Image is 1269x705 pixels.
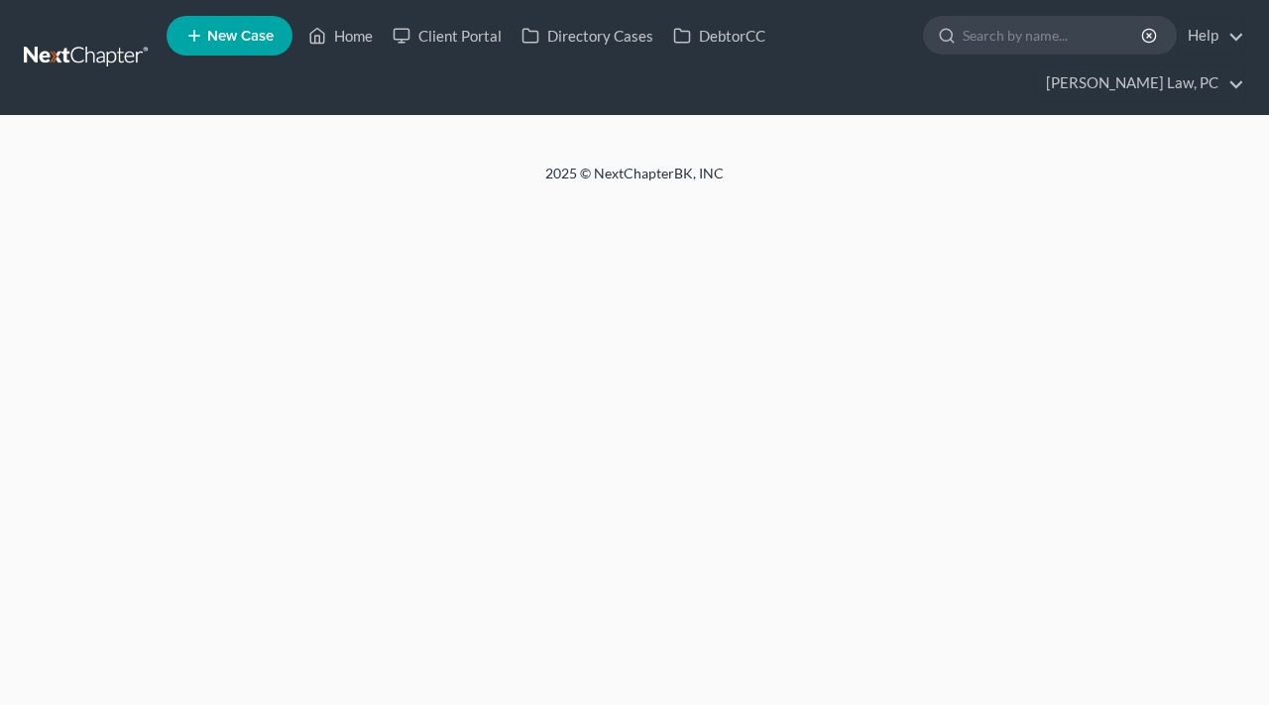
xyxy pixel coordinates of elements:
[1178,18,1244,54] a: Help
[69,164,1200,199] div: 2025 © NextChapterBK, INC
[512,18,663,54] a: Directory Cases
[298,18,383,54] a: Home
[963,17,1144,54] input: Search by name...
[663,18,775,54] a: DebtorCC
[383,18,512,54] a: Client Portal
[1036,65,1244,101] a: [PERSON_NAME] Law, PC
[207,29,274,44] span: New Case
